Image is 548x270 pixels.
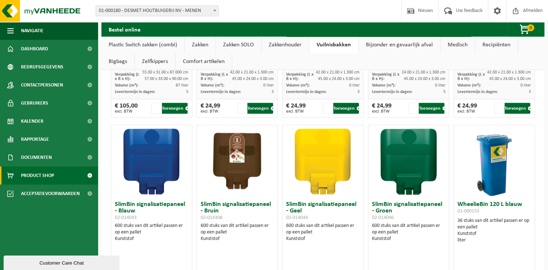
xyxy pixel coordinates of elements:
[457,90,498,94] span: Levertermijn in dagen:
[200,109,220,114] span: excl. BTW
[200,201,274,221] h3: SlimBin signalisatiepaneel - Bruin
[115,103,138,114] div: € 105,00
[21,22,43,40] span: Navigatie
[101,22,148,36] h2: Bestel online
[200,223,274,242] div: 600 stuks van dit artikel passen er op een pallet
[96,6,218,16] span: 01-000180 - DESMET HOUTBUIGERIJ NV - MENEN
[21,58,63,76] span: Bedrijfsgegevens
[200,103,220,114] div: € 24,99
[200,83,224,88] span: Volume (m³):
[200,72,228,81] span: Verpakking (L x B x H):
[115,72,139,81] span: Verpakking (L x B x H):
[487,70,531,75] span: 42.00 x 21.00 x 1.300 cm
[409,103,418,114] input: 1
[200,215,222,220] span: 02-014308
[286,83,310,88] span: Volume (m³):
[96,5,219,16] span: 01-000180 - DESMET HOUTBUIGERIJ NV - MENEN
[507,22,544,37] button: 0
[458,125,531,198] img: 01-000153
[457,231,531,237] div: Kunststof
[457,109,477,114] span: excl. BTW
[440,37,475,53] a: Medisch
[401,70,445,75] span: 24.00 x 21.00 x 1.300 cm
[262,37,309,53] a: Zakkenhouder
[247,103,273,114] button: Toevoegen
[286,125,359,198] img: 02-014044
[115,83,138,88] span: Volume (m³):
[230,70,274,75] span: 42.00 x 21.00 x 1.300 cm
[286,201,360,221] h3: SlimBin signalisatiepaneel - Geel
[457,237,531,244] div: liter
[286,72,314,81] span: Verpakking (L x B x H):
[419,103,444,114] button: Toevoegen
[101,37,184,53] a: Plastic Switch zakken (combi)
[457,208,479,214] span: 01-000153
[115,125,188,198] img: 02-014043
[145,77,188,81] span: 57.00 x 33.00 x 90.00 cm
[527,24,534,31] span: 0
[457,72,485,81] span: Verpakking (L x B x H):
[435,83,445,88] span: 0 liter
[529,90,531,94] span: 5
[232,77,274,81] span: 45.00 x 24.00 x 3.00 cm
[115,215,137,220] span: 02-014043
[494,103,504,114] input: 1
[21,166,54,185] span: Product Shop
[21,112,43,130] span: Kalender
[359,37,440,53] a: Bijzonder en gevaarlijk afval
[349,83,360,88] span: 0 liter
[286,109,306,114] span: excl. BTW
[457,201,531,216] h3: WheelieBin 120 L blauw
[200,90,240,94] span: Levertermijn in dagen:
[263,83,274,88] span: 0 liter
[115,201,188,221] h3: SlimBin signalisatiepaneel - Blauw
[162,103,188,114] button: Toevoegen
[101,53,134,70] a: Bigbags
[309,37,358,53] a: Vuilnisbakken
[457,83,481,88] span: Volume (m³):
[115,109,138,114] span: excl. BTW
[372,72,400,81] span: Verpakking (L x B x H):
[21,185,80,203] span: Acceptatievoorwaarden
[176,53,232,70] a: Comfort artikelen
[372,109,392,114] span: excl. BTW
[21,40,48,58] span: Dashboard
[21,76,63,94] span: Contactpersonen
[372,223,445,242] div: 600 stuks van dit artikel passen er op een pallet
[142,70,188,75] span: 55.00 x 31.00 x 87.000 cm
[21,148,52,166] span: Documenten
[185,37,216,53] a: Zakken
[21,130,49,148] span: Rapportage
[372,90,412,94] span: Levertermijn in dagen:
[286,90,326,94] span: Levertermijn in dagen:
[443,90,445,94] span: 5
[323,103,332,114] input: 1
[21,94,48,112] span: Gebruikers
[457,103,477,114] div: € 24,99
[316,70,360,75] span: 42.00 x 21.00 x 1.300 cm
[372,201,445,221] h3: SlimBin signalisatiepaneel - Groen
[372,236,445,242] div: Kunststof
[505,103,530,114] button: Toevoegen
[372,103,392,114] div: € 24,99
[286,223,360,242] div: 600 stuks van dit artikel passen er op een pallet
[333,103,359,114] button: Toevoegen
[286,236,360,242] div: Kunststof
[176,83,188,88] span: 87 liter
[237,103,247,114] input: 1
[201,125,273,198] img: 02-014308
[357,90,360,94] span: 5
[135,53,175,70] a: Zelfkippers
[520,83,531,88] span: 0 liter
[286,103,306,114] div: € 24,99
[4,254,121,270] iframe: chat widget
[115,236,188,242] div: Kunststof
[475,37,518,53] a: Recipiënten
[372,83,396,88] span: Volume (m³):
[372,125,445,198] img: 02-014046
[115,223,188,242] div: 600 stuks van dit artikel passen er op een pallet
[403,77,445,81] span: 45.00 x 24.00 x 3.00 cm
[216,37,261,53] a: Zakken SOLO
[457,218,531,244] div: 36 stuks van dit artikel passen er op een pallet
